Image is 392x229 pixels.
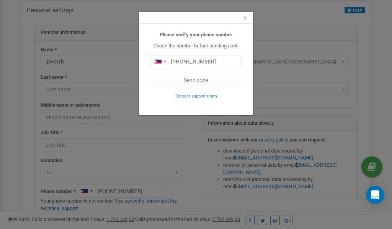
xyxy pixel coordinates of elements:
[150,74,242,87] button: Send code
[243,13,247,23] span: ×
[151,55,168,68] div: Telephone country code
[160,32,232,37] b: Please verify your phone number
[150,55,242,68] input: 0905 123 4567
[175,93,217,99] a: Contact support team
[175,94,217,99] small: Contact support team
[366,186,384,204] div: Open Intercom Messenger
[243,14,247,22] button: Close
[150,42,242,50] p: Check the number before sending code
